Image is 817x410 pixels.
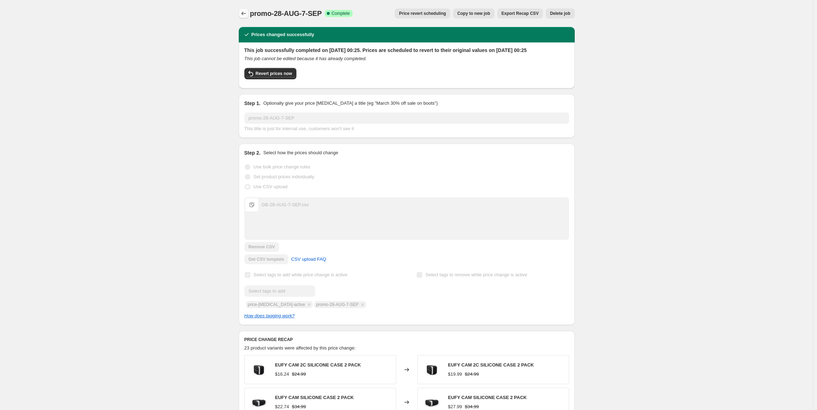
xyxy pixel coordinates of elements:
span: Select tags to remove while price change is active [425,272,527,277]
button: Export Recap CSV [497,8,543,18]
h2: Prices changed successfully [251,31,314,38]
strike: $24.99 [292,371,306,378]
input: 30% off holiday sale [244,112,569,124]
span: EUFY CAM 2C SILICONE CASE 2 PACK [275,362,361,368]
span: Price revert scheduling [399,11,446,16]
span: EUFY CAM 2C SILICONE CASE 2 PACK [448,362,534,368]
span: This title is just for internal use, customers won't see it [244,126,354,131]
img: 1_80x.png [421,359,442,380]
h6: PRICE CHANGE RECAP [244,337,569,342]
div: $19.99 [448,371,462,378]
input: Select tags to add [244,285,315,297]
button: Price change jobs [239,8,249,18]
span: Copy to new job [457,11,490,16]
button: Delete job [546,8,574,18]
span: Export Recap CSV [502,11,539,16]
span: Complete [332,11,350,16]
span: Use CSV upload [254,184,288,189]
p: Optionally give your price [MEDICAL_DATA] a title (eg "March 30% off sale on boots") [263,100,438,107]
a: How does tagging work? [244,313,295,318]
h2: Step 2. [244,149,261,156]
span: Delete job [550,11,570,16]
span: promo-28-AUG-7-SEP [250,10,322,17]
span: CSV upload FAQ [291,256,326,263]
span: Use bulk price change rules [254,164,310,169]
button: Copy to new job [453,8,494,18]
button: Revert prices now [244,68,296,79]
img: 1_80x.png [248,359,270,380]
h2: Step 1. [244,100,261,107]
span: Select tags to add while price change is active [254,272,348,277]
span: Revert prices now [256,71,292,76]
strike: $24.99 [465,371,479,378]
h2: This job successfully completed on [DATE] 00:25. Prices are scheduled to revert to their original... [244,47,569,54]
button: Price revert scheduling [395,8,450,18]
span: 23 product variants were affected by this price change: [244,345,356,351]
div: GB-28-AUG-7-SEP.csv [262,201,309,208]
span: EUFY CAM SILICONE CASE 2 PACK [275,395,354,400]
div: $16.24 [275,371,289,378]
i: This job cannot be edited because it has already completed. [244,56,367,61]
p: Select how the prices should change [263,149,338,156]
a: CSV upload FAQ [287,254,330,265]
span: Set product prices individually [254,174,314,179]
span: EUFY CAM SILICONE CASE 2 PACK [448,395,527,400]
